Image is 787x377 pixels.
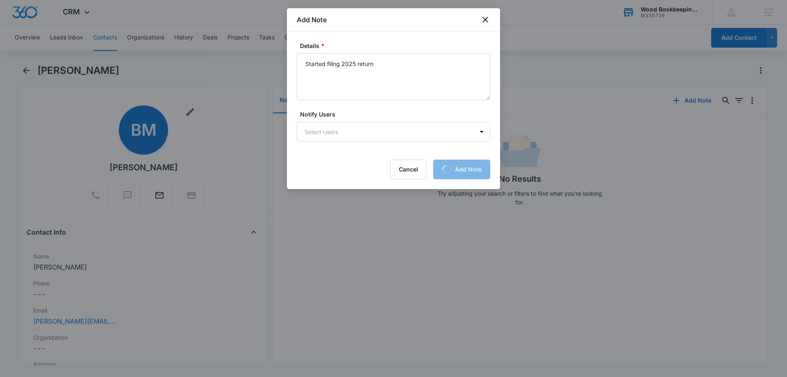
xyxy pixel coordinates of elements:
button: close [480,15,490,25]
textarea: Started filing 2025 return [297,53,490,100]
button: Cancel [390,160,427,179]
label: Details [300,41,494,50]
label: Notify Users [300,110,494,119]
h1: Add Note [297,15,327,25]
